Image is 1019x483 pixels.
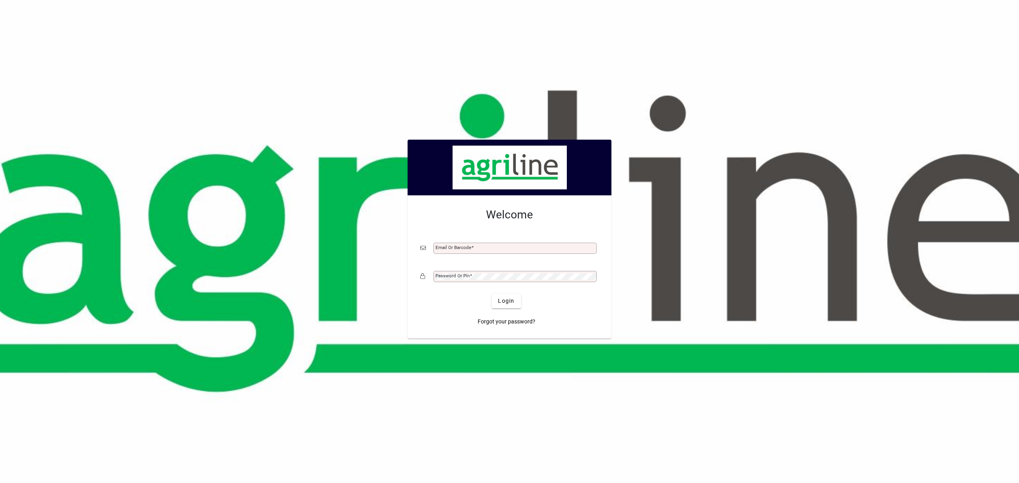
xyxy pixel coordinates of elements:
span: Forgot your password? [478,317,535,326]
a: Forgot your password? [474,315,539,329]
mat-label: Password or Pin [435,273,470,279]
span: Login [498,297,514,305]
h2: Welcome [420,208,599,222]
mat-label: Email or Barcode [435,245,471,250]
button: Login [492,294,521,308]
